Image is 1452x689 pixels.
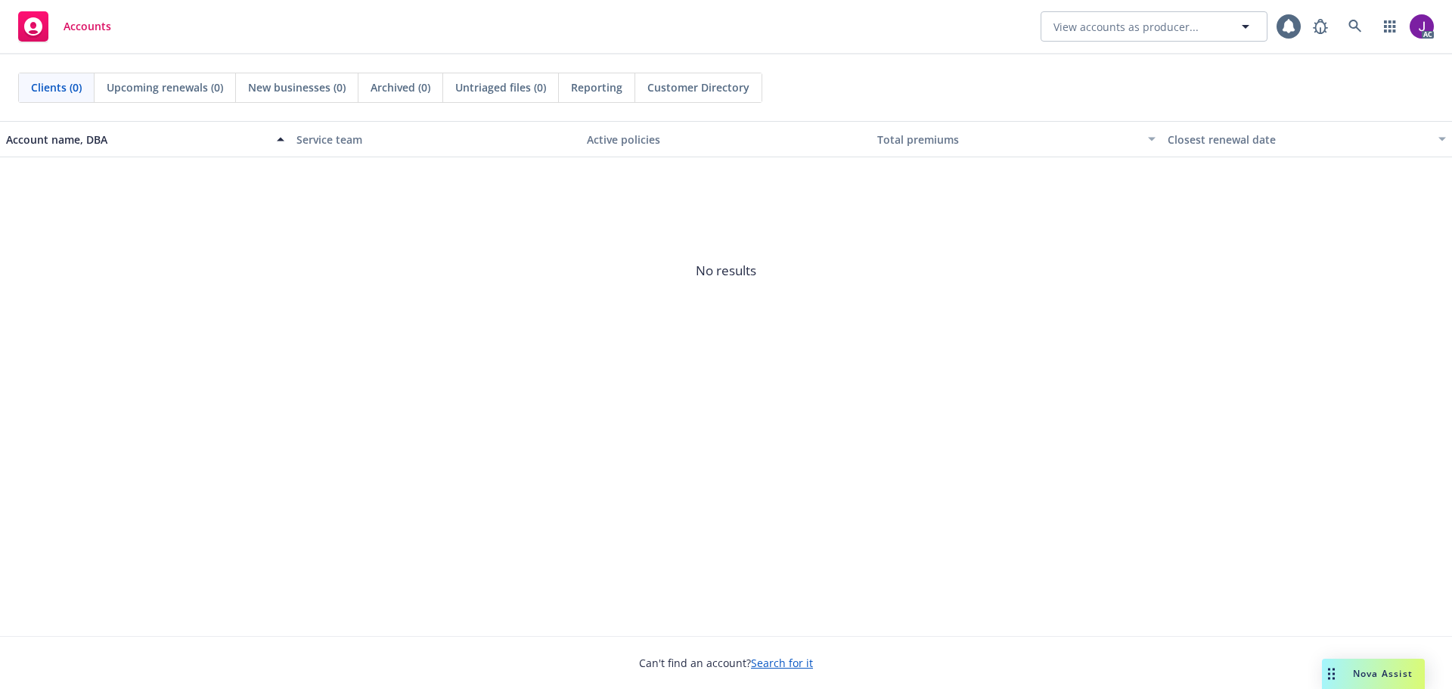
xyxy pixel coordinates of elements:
div: Service team [296,132,575,147]
span: Clients (0) [31,79,82,95]
span: Reporting [571,79,622,95]
div: Total premiums [877,132,1139,147]
span: View accounts as producer... [1053,19,1199,35]
span: Untriaged files (0) [455,79,546,95]
img: photo [1410,14,1434,39]
button: Total premiums [871,121,1162,157]
a: Search for it [751,656,813,670]
button: Nova Assist [1322,659,1425,689]
a: Switch app [1375,11,1405,42]
div: Drag to move [1322,659,1341,689]
span: Customer Directory [647,79,749,95]
span: Archived (0) [371,79,430,95]
button: Service team [290,121,581,157]
span: Can't find an account? [639,655,813,671]
a: Report a Bug [1305,11,1336,42]
div: Account name, DBA [6,132,268,147]
span: Accounts [64,20,111,33]
button: View accounts as producer... [1041,11,1267,42]
button: Active policies [581,121,871,157]
span: New businesses (0) [248,79,346,95]
a: Accounts [12,5,117,48]
div: Active policies [587,132,865,147]
a: Search [1340,11,1370,42]
span: Upcoming renewals (0) [107,79,223,95]
span: Nova Assist [1353,667,1413,680]
div: Closest renewal date [1168,132,1429,147]
button: Closest renewal date [1162,121,1452,157]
